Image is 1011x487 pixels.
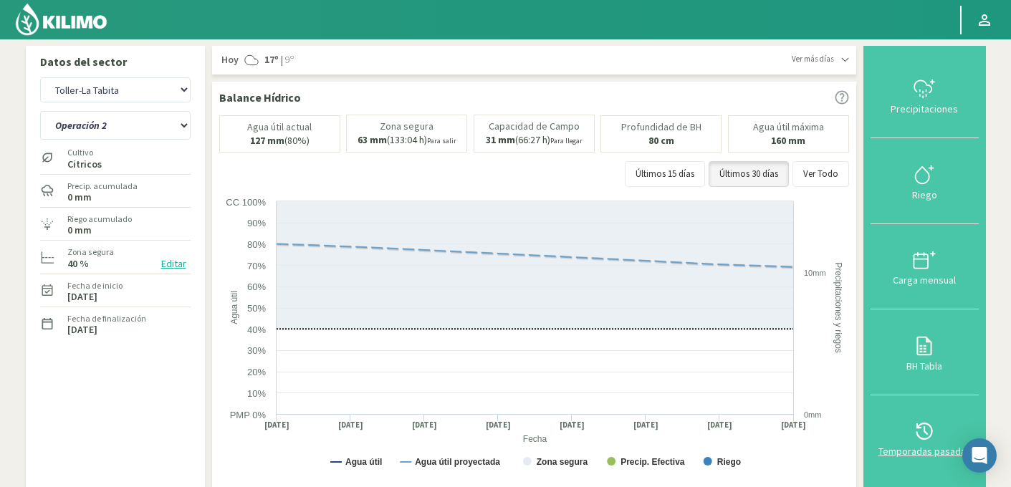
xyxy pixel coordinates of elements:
button: Últimos 30 días [709,161,789,187]
text: [DATE] [264,420,289,430]
text: Fecha [522,434,547,444]
button: BH Tabla [871,309,979,395]
label: [DATE] [67,292,97,302]
label: [DATE] [67,325,97,334]
text: PMP 0% [229,410,266,420]
div: Open Intercom Messenger [962,438,997,473]
text: 60% [246,281,265,292]
label: Cultivo [67,146,102,159]
div: Temporadas pasadas [875,446,974,456]
text: [DATE] [411,420,436,430]
button: Riego [871,138,979,223]
span: | [281,53,283,67]
text: [DATE] [706,420,732,430]
span: Ver más días [792,53,834,65]
text: Agua útil [345,457,382,467]
button: Últimos 15 días [625,161,705,187]
small: Para salir [427,136,456,145]
text: [DATE] [780,420,805,430]
p: Zona segura [380,121,433,132]
text: 70% [246,261,265,271]
label: Citricos [67,160,102,169]
text: Zona segura [536,457,588,467]
div: Riego [875,190,974,200]
text: Agua útil [229,291,239,324]
text: [DATE] [559,420,584,430]
label: Precip. acumulada [67,180,138,193]
label: 0 mm [67,193,92,202]
p: (66:27 h) [486,135,583,146]
label: 0 mm [67,226,92,235]
label: 40 % [67,259,89,269]
button: Precipitaciones [871,53,979,138]
img: Kilimo [14,2,108,37]
p: Capacidad de Campo [489,121,580,132]
p: Datos del sector [40,53,191,70]
text: Precip. Efectiva [621,457,685,467]
button: Carga mensual [871,224,979,309]
text: 10% [246,388,265,399]
text: Riego [717,457,740,467]
text: 50% [246,303,265,314]
b: 63 mm [358,133,387,146]
text: Agua útil proyectada [415,457,500,467]
span: Hoy [219,53,239,67]
span: 9º [283,53,294,67]
b: 160 mm [771,134,805,147]
text: 20% [246,367,265,377]
label: Fecha de inicio [67,279,123,292]
label: Fecha de finalización [67,312,146,325]
label: Zona segura [67,246,114,259]
p: Agua útil máxima [753,122,824,132]
b: 80 cm [648,134,674,147]
text: Precipitaciones y riegos [833,262,843,353]
p: (133:04 h) [358,135,456,146]
button: Temporadas pasadas [871,395,979,481]
button: Editar [157,256,191,272]
text: 80% [246,239,265,250]
text: [DATE] [485,420,510,430]
div: Carga mensual [875,275,974,285]
small: Para llegar [550,136,583,145]
text: 40% [246,324,265,335]
div: BH Tabla [875,361,974,371]
b: 31 mm [486,133,515,146]
p: Balance Hídrico [219,89,301,106]
text: [DATE] [337,420,363,430]
div: Precipitaciones [875,104,974,114]
text: 10mm [804,269,826,277]
text: [DATE] [633,420,658,430]
label: Riego acumulado [67,213,132,226]
p: Profundidad de BH [621,122,701,132]
strong: 17º [264,53,279,66]
button: Ver Todo [792,161,849,187]
b: 127 mm [250,134,284,147]
text: 0mm [804,410,821,419]
text: 90% [246,218,265,228]
p: Agua útil actual [247,122,312,132]
text: CC 100% [226,197,266,208]
p: (80%) [250,135,310,146]
text: 30% [246,345,265,356]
